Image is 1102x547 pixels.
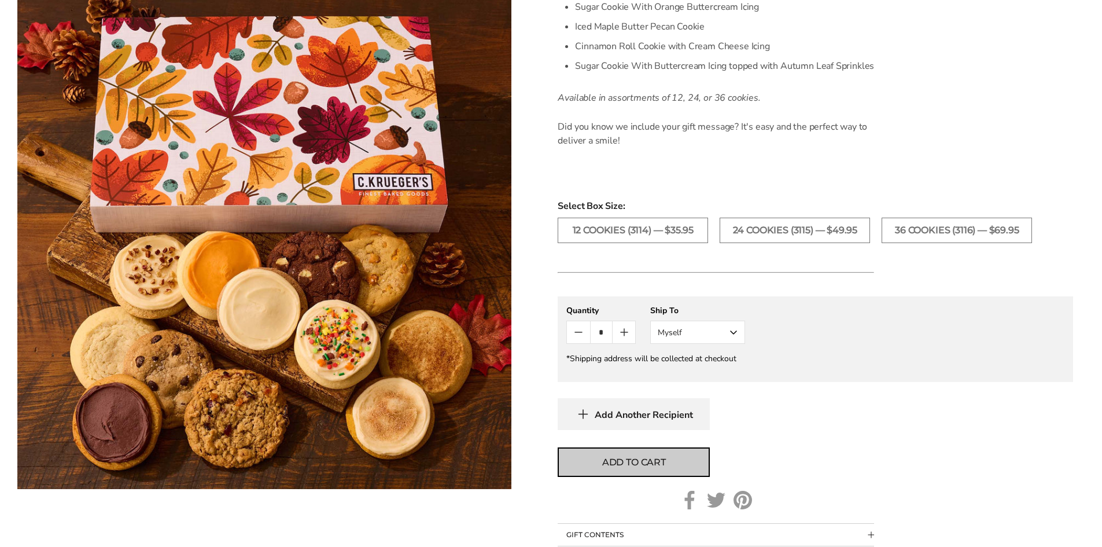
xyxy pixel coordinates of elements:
[575,36,874,56] li: Cinnamon Roll Cookie with Cream Cheese Icing
[734,491,752,509] a: Pinterest
[575,17,874,36] li: Iced Maple Butter Pecan Cookie
[558,199,1073,213] span: Select Box Size:
[590,321,613,343] input: Quantity
[613,321,635,343] button: Count plus
[558,447,710,477] button: Add to cart
[650,321,745,344] button: Myself
[558,296,1073,382] gfm-form: New recipient
[680,491,699,509] a: Facebook
[558,524,874,546] button: Collapsible block button
[602,456,666,469] span: Add to cart
[566,305,636,316] div: Quantity
[567,321,589,343] button: Count minus
[575,56,874,76] li: Sugar Cookie With Buttercream Icing topped with Autumn Leaf Sprinkles
[558,120,874,148] p: Did you know we include your gift message? It's easy and the perfect way to deliver a smile!
[720,218,870,243] label: 24 COOKIES (3115) — $49.95
[595,409,693,421] span: Add Another Recipient
[707,491,725,509] a: Twitter
[558,218,708,243] label: 12 COOKIES (3114) — $35.95
[558,398,710,430] button: Add Another Recipient
[566,353,1064,364] div: *Shipping address will be collected at checkout
[558,91,760,104] em: Available in assortments of 12, 24, or 36 cookies.
[882,218,1032,243] label: 36 COOKIES (3116) — $69.95
[650,305,745,316] div: Ship To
